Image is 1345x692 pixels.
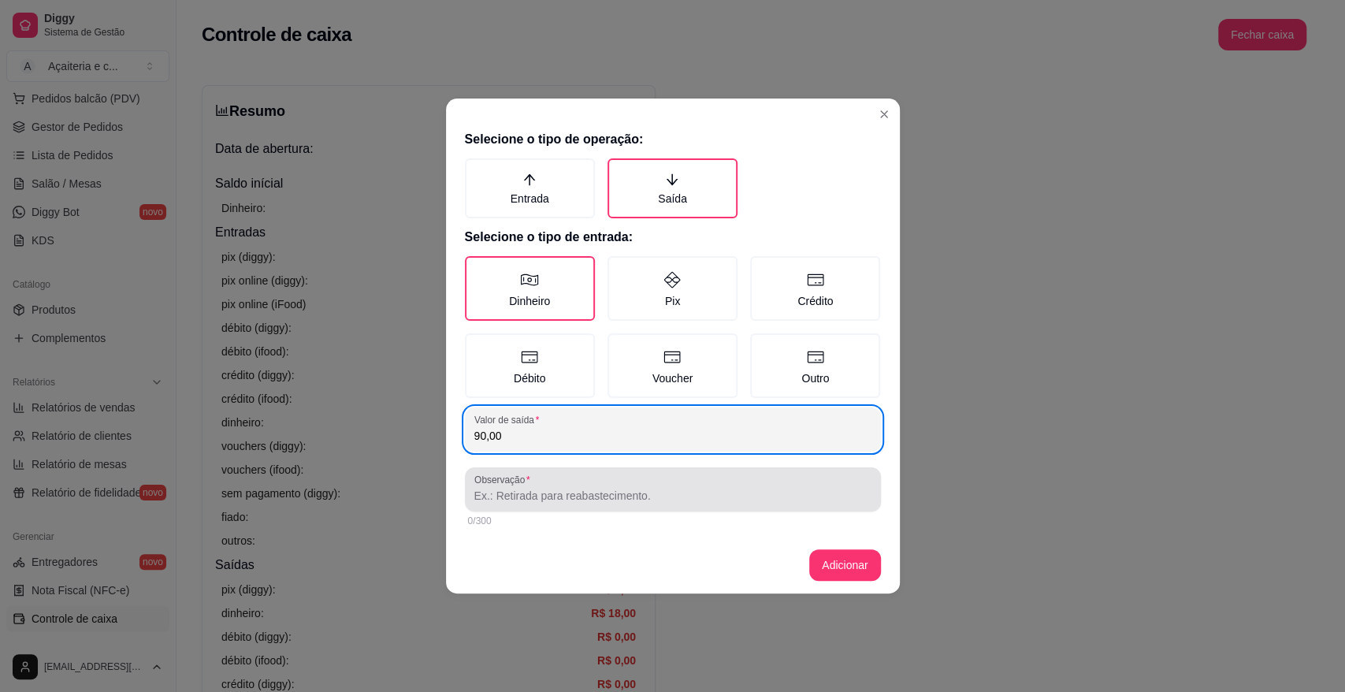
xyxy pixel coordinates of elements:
label: Voucher [607,333,738,398]
span: arrow-up [522,173,537,187]
label: Débito [465,333,595,398]
label: Valor de saída [474,413,544,426]
h2: Selecione o tipo de operação: [465,130,881,149]
h2: Selecione o tipo de entrada: [465,228,881,247]
label: Observação [474,473,535,486]
label: Dinheiro [465,256,595,321]
label: Crédito [750,256,880,321]
label: Outro [750,333,880,398]
button: Adicionar [809,549,880,581]
span: arrow-down [665,173,679,187]
label: Entrada [465,158,595,218]
label: Saída [607,158,738,218]
input: Observação [474,488,871,504]
button: Close [871,102,897,127]
label: Pix [607,256,738,321]
input: Valor de saída [474,428,871,444]
div: 0/300 [468,515,878,527]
